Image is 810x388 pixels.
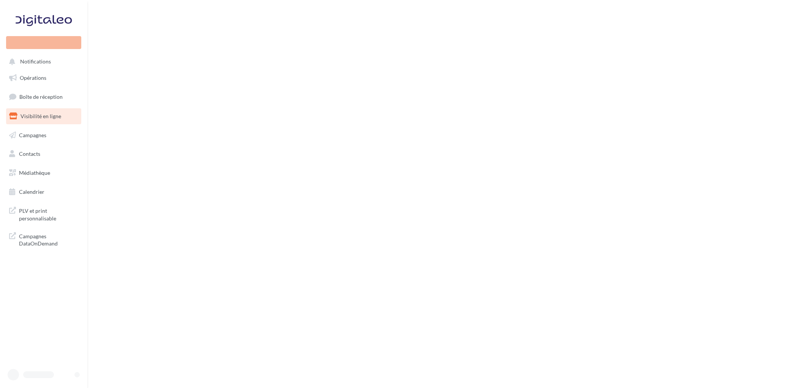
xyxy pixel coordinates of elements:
[5,127,83,143] a: Campagnes
[20,59,51,65] span: Notifications
[5,184,83,200] a: Calendrier
[19,188,44,195] span: Calendrier
[5,146,83,162] a: Contacts
[19,169,50,176] span: Médiathèque
[21,113,61,119] span: Visibilité en ligne
[5,228,83,250] a: Campagnes DataOnDemand
[19,131,46,138] span: Campagnes
[5,108,83,124] a: Visibilité en ligne
[5,165,83,181] a: Médiathèque
[19,150,40,157] span: Contacts
[5,89,83,105] a: Boîte de réception
[19,231,78,247] span: Campagnes DataOnDemand
[5,203,83,225] a: PLV et print personnalisable
[19,93,63,100] span: Boîte de réception
[20,74,46,81] span: Opérations
[19,206,78,222] span: PLV et print personnalisable
[5,70,83,86] a: Opérations
[6,36,81,49] div: Nouvelle campagne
